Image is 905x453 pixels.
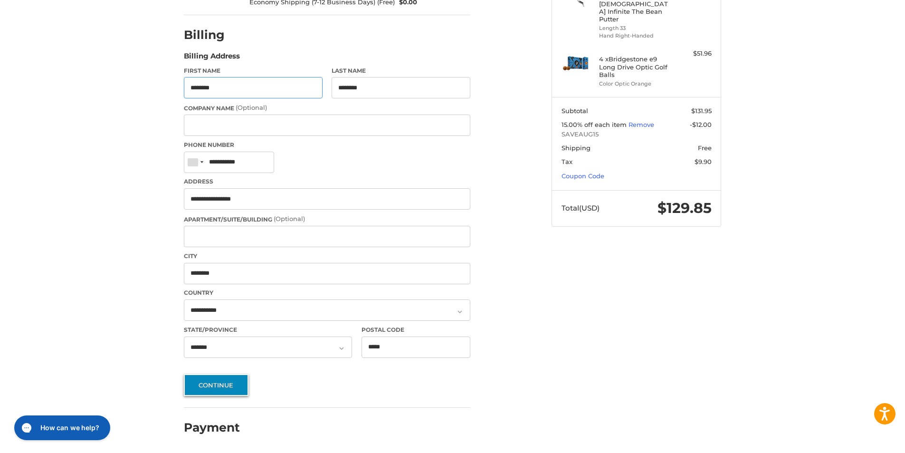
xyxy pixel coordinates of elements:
[184,177,470,186] label: Address
[184,28,239,42] h2: Billing
[184,420,240,435] h2: Payment
[562,144,591,152] span: Shipping
[362,326,471,334] label: Postal Code
[184,252,470,260] label: City
[184,51,240,66] legend: Billing Address
[10,412,113,443] iframe: Gorgias live chat messenger
[274,215,305,222] small: (Optional)
[599,32,672,40] li: Hand Right-Handed
[562,203,600,212] span: Total (USD)
[674,49,712,58] div: $51.96
[695,158,712,165] span: $9.90
[332,67,470,75] label: Last Name
[184,289,470,297] label: Country
[562,130,712,139] span: SAVEAUG15
[562,107,588,115] span: Subtotal
[698,144,712,152] span: Free
[690,121,712,128] span: -$12.00
[599,24,672,32] li: Length 33
[184,374,248,396] button: Continue
[236,104,267,111] small: (Optional)
[184,141,470,149] label: Phone Number
[629,121,654,128] a: Remove
[184,214,470,224] label: Apartment/Suite/Building
[827,427,905,453] iframe: Google Customer Reviews
[562,172,604,180] a: Coupon Code
[562,121,629,128] span: 15.00% off each item
[184,326,352,334] label: State/Province
[184,67,323,75] label: First Name
[691,107,712,115] span: $131.95
[657,199,712,217] span: $129.85
[184,103,470,113] label: Company Name
[599,80,672,88] li: Color Optic Orange
[562,158,572,165] span: Tax
[599,55,672,78] h4: 4 x Bridgestone e9 Long Drive Optic Golf Balls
